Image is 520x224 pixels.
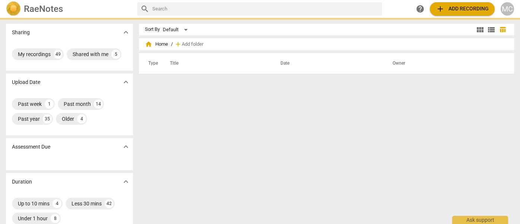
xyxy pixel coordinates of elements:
span: expand_more [121,28,130,37]
p: Duration [12,178,32,186]
button: Show more [120,141,131,152]
span: search [140,4,149,13]
button: Table view [497,24,508,35]
div: Under 1 hour [18,215,48,222]
span: expand_more [121,78,130,87]
div: Past week [18,100,42,108]
div: 35 [43,114,52,123]
img: Logo [6,1,21,16]
div: 14 [94,100,103,108]
div: Older [62,115,74,123]
div: Less 30 mins [72,200,102,207]
button: Show more [120,27,131,38]
span: add [174,40,182,48]
div: 8 [51,214,60,223]
span: add [436,4,445,13]
span: Add folder [182,42,203,47]
span: / [171,42,173,47]
div: 4 [77,114,86,123]
div: Shared with me [73,51,108,58]
button: MC [501,2,514,16]
th: Title [161,53,272,74]
span: view_module [476,25,485,34]
th: Type [142,53,161,74]
button: Tile view [475,24,486,35]
span: Add recording [436,4,489,13]
button: Show more [120,77,131,88]
a: LogoRaeNotes [6,1,131,16]
p: Sharing [12,29,30,36]
div: 49 [54,50,63,59]
input: Search [152,3,379,15]
button: List view [486,24,497,35]
div: Default [163,24,190,36]
p: Assessment Due [12,143,50,151]
span: expand_more [121,177,130,186]
div: Sort By [145,27,160,32]
span: view_list [487,25,496,34]
button: Show more [120,176,131,187]
span: help [416,4,425,13]
span: home [145,40,152,48]
span: expand_more [121,142,130,151]
div: Past month [64,100,91,108]
div: 1 [45,100,54,108]
div: My recordings [18,51,51,58]
th: Owner [384,53,506,74]
div: Up to 10 mins [18,200,50,207]
p: Upload Date [12,78,40,86]
div: 4 [53,199,61,208]
div: 5 [111,50,120,59]
button: Upload [430,2,495,16]
div: 42 [105,199,114,208]
div: Past year [18,115,40,123]
span: table_chart [499,26,506,33]
h2: RaeNotes [24,4,63,14]
span: Home [145,40,168,48]
th: Date [272,53,383,74]
div: Ask support [452,216,508,224]
a: Help [413,2,427,16]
